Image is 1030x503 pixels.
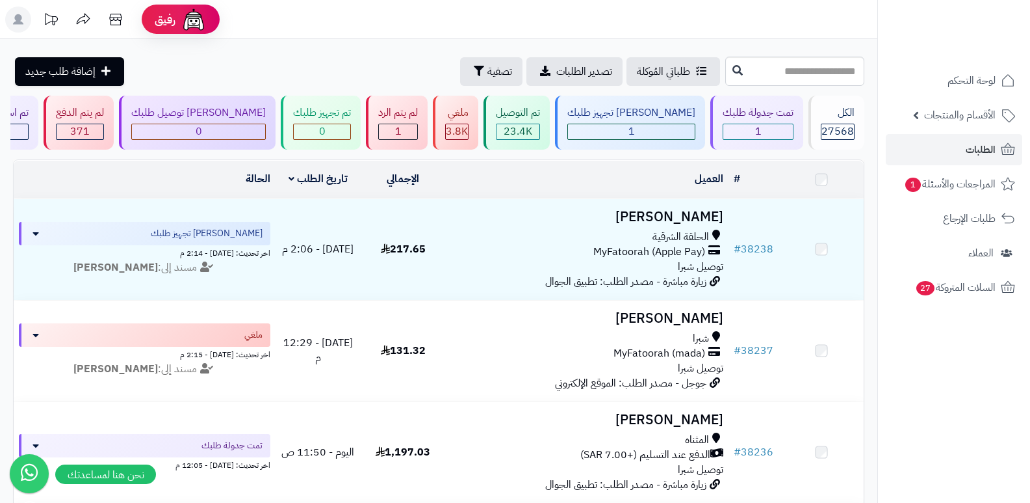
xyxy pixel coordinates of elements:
[19,245,270,259] div: اخر تحديث: [DATE] - 2:14 م
[116,96,278,150] a: [PERSON_NAME] توصيل طلبك 0
[947,72,996,90] span: لوحة التحكم
[70,124,90,139] span: 371
[556,64,612,79] span: تصدير الطلبات
[734,171,740,187] a: #
[430,96,481,150] a: ملغي 3.8K
[73,361,158,377] strong: [PERSON_NAME]
[132,124,265,139] div: 0
[445,105,469,120] div: ملغي
[916,281,934,295] span: 27
[821,105,855,120] div: الكل
[278,96,363,150] a: تم تجهيز طلبك 0
[293,105,351,120] div: تم تجهيز طلبك
[395,124,402,139] span: 1
[41,96,116,150] a: لم يتم الدفع 371
[628,124,635,139] span: 1
[446,124,468,139] span: 3.8K
[381,241,426,257] span: 217.65
[283,335,353,366] span: [DATE] - 12:29 م
[19,457,270,471] div: اخر تحديث: [DATE] - 12:05 م
[25,64,96,79] span: إضافة طلب جديد
[943,210,996,228] span: طلبات الإرجاع
[34,7,67,36] a: تحديثات المنصة
[708,96,806,150] a: تمت جدولة طلبك 1
[552,96,708,150] a: [PERSON_NAME] تجهيز طلبك 1
[734,241,741,257] span: #
[734,444,773,460] a: #38236
[915,279,996,297] span: السلات المتروكة
[181,7,207,33] img: ai-face.png
[626,57,720,86] a: طلباتي المُوكلة
[73,260,158,275] strong: [PERSON_NAME]
[526,57,623,86] a: تصدير الطلبات
[451,210,724,224] h3: [PERSON_NAME]
[196,124,202,139] span: 0
[821,124,854,139] span: 27568
[19,347,270,360] div: اخر تحديث: [DATE] - 2:15 م
[496,105,540,120] div: تم التوصيل
[57,124,103,139] div: 371
[378,105,418,120] div: لم يتم الرد
[151,227,263,240] span: [PERSON_NAME] تجهيز طلبك
[942,34,1018,62] img: logo-2.png
[678,259,723,275] span: توصيل شبرا
[886,272,1022,303] a: السلات المتروكة27
[545,274,706,290] span: زيارة مباشرة - مصدر الطلب: تطبيق الجوال
[379,124,417,139] div: 1
[504,124,532,139] span: 23.4K
[678,360,723,376] span: توصيل شبرا
[580,448,710,463] span: الدفع عند التسليم (+7.00 SAR)
[806,96,867,150] a: الكل27568
[567,105,695,120] div: [PERSON_NAME] تجهيز طلبك
[966,141,996,159] span: الطلبات
[201,439,263,452] span: تمت جدولة طلبك
[637,64,690,79] span: طلباتي المُوكلة
[446,124,468,139] div: 3829
[568,124,695,139] div: 1
[555,375,706,391] span: جوجل - مصدر الطلب: الموقع الإلكتروني
[481,96,552,150] a: تم التوصيل 23.4K
[9,260,280,275] div: مسند إلى:
[294,124,350,139] div: 0
[723,105,793,120] div: تمت جدولة طلبك
[886,169,1022,200] a: المراجعات والأسئلة1
[56,105,104,120] div: لم يتم الدفع
[244,329,263,342] span: ملغي
[545,477,706,493] span: زيارة مباشرة - مصدر الطلب: تطبيق الجوال
[693,331,709,346] span: شبرا
[376,444,430,460] span: 1,197.03
[319,124,326,139] span: 0
[451,413,724,428] h3: [PERSON_NAME]
[593,245,705,260] span: MyFatoorah (Apple Pay)
[451,311,724,326] h3: [PERSON_NAME]
[886,203,1022,234] a: طلبات الإرجاع
[905,178,921,192] span: 1
[381,343,426,359] span: 131.32
[734,241,773,257] a: #38238
[904,175,996,193] span: المراجعات والأسئلة
[246,171,270,187] a: الحالة
[289,171,348,187] a: تاريخ الطلب
[387,171,419,187] a: الإجمالي
[487,64,512,79] span: تصفية
[723,124,793,139] div: 1
[734,343,773,359] a: #38237
[886,238,1022,269] a: العملاء
[282,241,354,257] span: [DATE] - 2:06 م
[460,57,522,86] button: تصفية
[155,12,175,27] span: رفيق
[968,244,994,262] span: العملاء
[9,362,280,377] div: مسند إلى:
[695,171,723,187] a: العميل
[734,343,741,359] span: #
[15,57,124,86] a: إضافة طلب جديد
[886,65,1022,96] a: لوحة التحكم
[496,124,539,139] div: 23365
[886,134,1022,165] a: الطلبات
[924,106,996,124] span: الأقسام والمنتجات
[755,124,762,139] span: 1
[678,462,723,478] span: توصيل شبرا
[281,444,354,460] span: اليوم - 11:50 ص
[734,444,741,460] span: #
[685,433,709,448] span: المثناه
